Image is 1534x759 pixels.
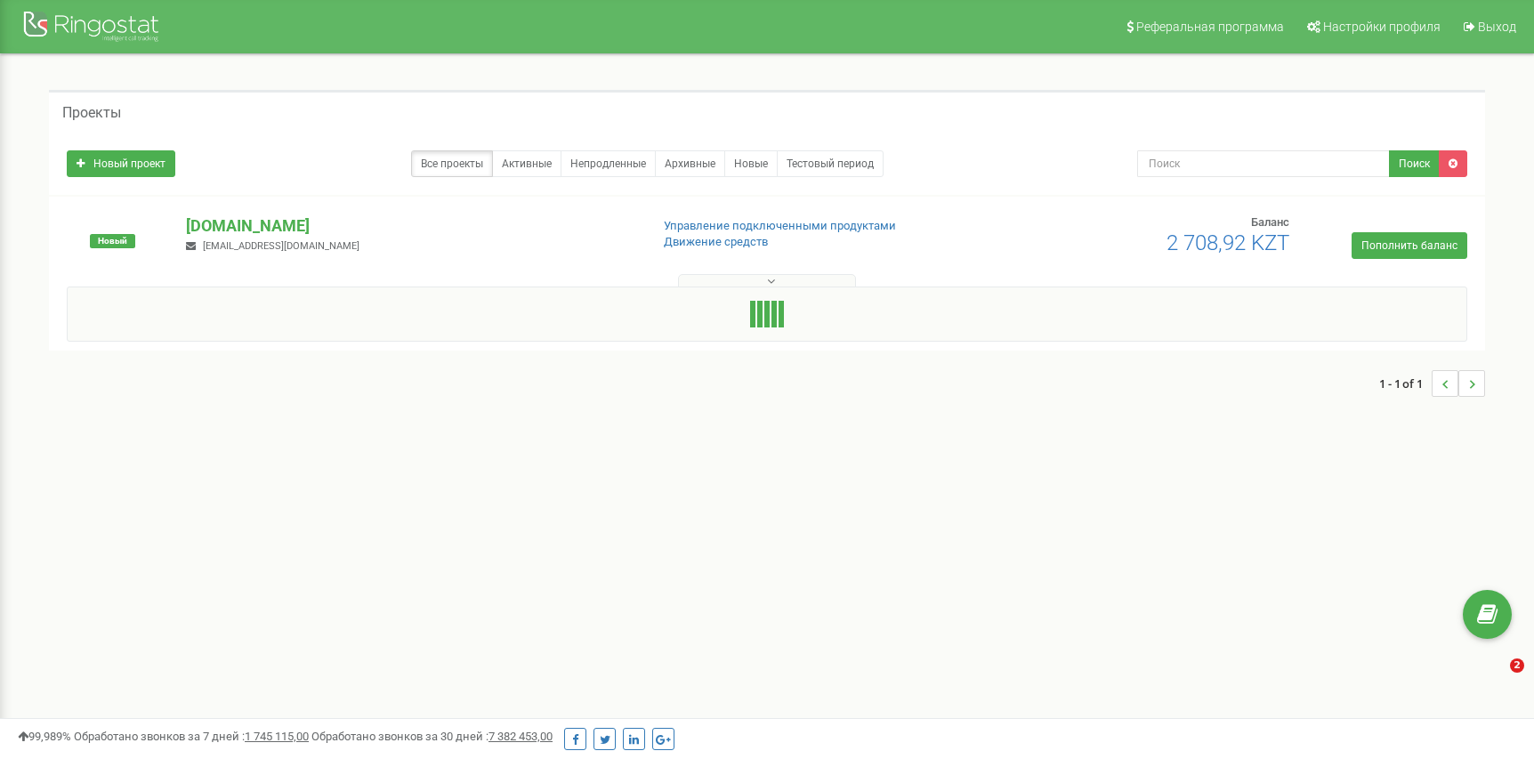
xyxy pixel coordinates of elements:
span: 1 - 1 of 1 [1379,370,1432,397]
input: Поиск [1137,150,1390,177]
a: Движение средств [664,235,768,248]
span: 99,989% [18,730,71,743]
a: Активные [492,150,561,177]
span: Выход [1478,20,1516,34]
p: [DOMAIN_NAME] [186,214,635,238]
h5: Проекты [62,105,121,121]
span: Новый [90,234,135,248]
u: 1 745 115,00 [245,730,309,743]
a: Новые [724,150,778,177]
span: 2 708,92 KZT [1167,230,1289,255]
span: Обработано звонков за 30 дней : [311,730,553,743]
a: Архивные [655,150,725,177]
span: Баланс [1251,215,1289,229]
a: Пополнить баланс [1352,232,1467,259]
iframe: Intercom live chat [1473,658,1516,701]
a: Управление подключенными продуктами [664,219,896,232]
span: [EMAIL_ADDRESS][DOMAIN_NAME] [203,240,359,252]
span: Настройки профиля [1323,20,1441,34]
nav: ... [1379,352,1485,415]
a: Новый проект [67,150,175,177]
a: Тестовый период [777,150,884,177]
u: 7 382 453,00 [488,730,553,743]
a: Все проекты [411,150,493,177]
button: Поиск [1389,150,1440,177]
span: Реферальная программа [1136,20,1284,34]
a: Непродленные [561,150,656,177]
span: 2 [1510,658,1524,673]
span: Обработано звонков за 7 дней : [74,730,309,743]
